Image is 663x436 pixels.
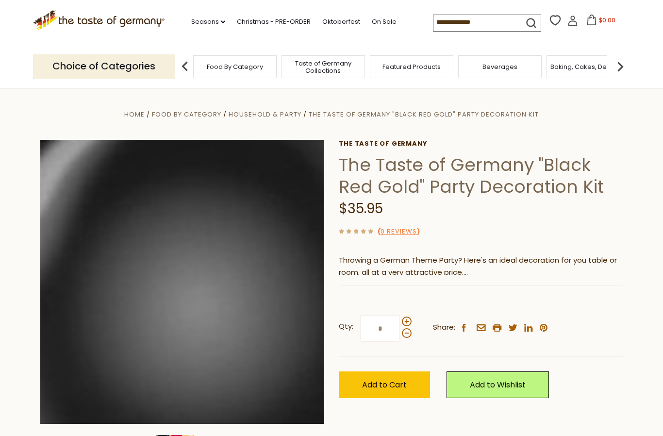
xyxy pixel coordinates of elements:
a: The Taste of Germany [339,140,623,148]
a: The Taste of Germany "Black Red Gold" Party Decoration Kit [309,110,539,119]
span: ( ) [378,227,420,236]
span: Add to Cart [362,379,407,390]
a: 0 Reviews [381,227,417,237]
a: Featured Products [382,63,441,70]
span: $0.00 [599,16,615,24]
a: Add to Wishlist [447,371,549,398]
a: Baking, Cakes, Desserts [550,63,626,70]
img: next arrow [611,57,630,76]
p: Throwing a German Theme Party? Here's an ideal decoration for you table or room, all at a very at... [339,254,623,279]
img: previous arrow [175,57,195,76]
button: $0.00 [580,15,621,29]
a: On Sale [372,17,397,27]
a: Christmas - PRE-ORDER [237,17,311,27]
strong: Qty: [339,320,353,333]
a: Taste of Germany Collections [284,60,362,74]
a: Food By Category [152,110,221,119]
span: Share: [433,321,455,334]
p: Choice of Categories [33,54,175,78]
a: Oktoberfest [322,17,360,27]
a: Seasons [191,17,225,27]
span: $35.95 [339,199,383,218]
a: Beverages [482,63,517,70]
button: Add to Cart [339,371,430,398]
h1: The Taste of Germany "Black Red Gold" Party Decoration Kit [339,154,623,198]
a: Household & Party [229,110,301,119]
a: Home [124,110,145,119]
a: Food By Category [207,63,263,70]
input: Qty: [360,315,400,342]
img: The Taste of Germany "Black Red Gold" Party Decoration Kit [40,140,324,424]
